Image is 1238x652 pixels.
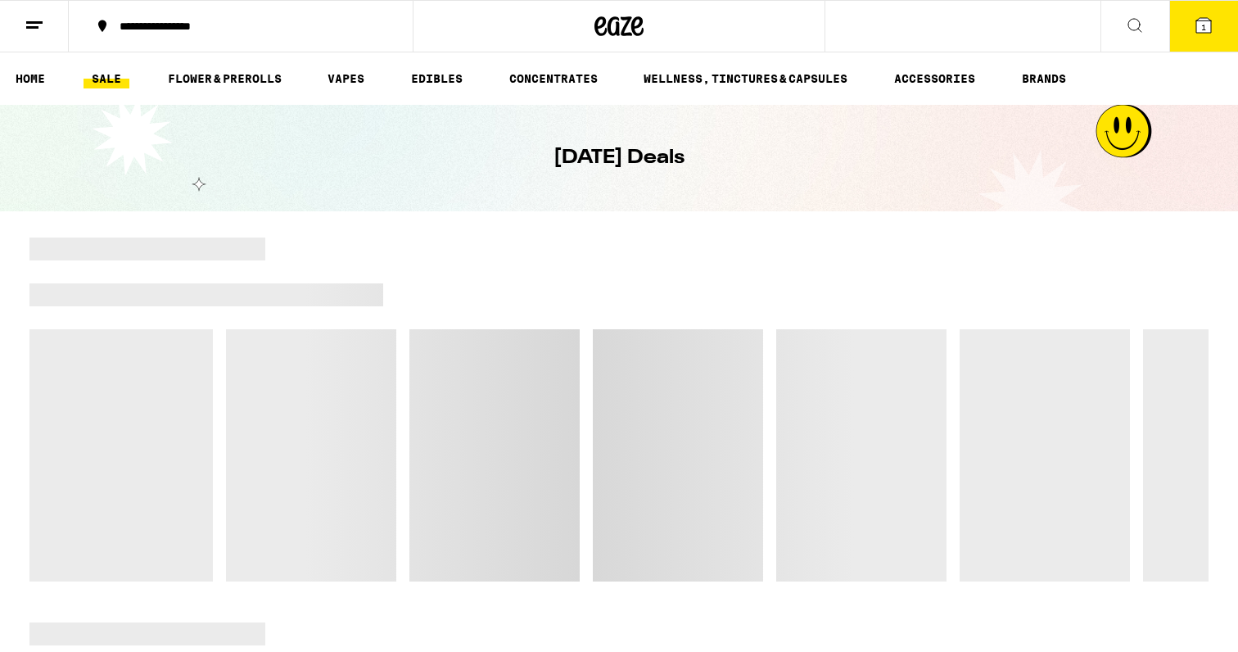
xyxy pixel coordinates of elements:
span: 1 [1201,22,1206,32]
h1: [DATE] Deals [553,144,685,172]
button: 1 [1169,1,1238,52]
a: WELLNESS, TINCTURES & CAPSULES [635,69,856,88]
a: VAPES [319,69,373,88]
a: BRANDS [1014,69,1074,88]
a: ACCESSORIES [886,69,983,88]
a: HOME [7,69,53,88]
a: EDIBLES [403,69,471,88]
a: FLOWER & PREROLLS [160,69,290,88]
a: SALE [84,69,129,88]
a: CONCENTRATES [501,69,606,88]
